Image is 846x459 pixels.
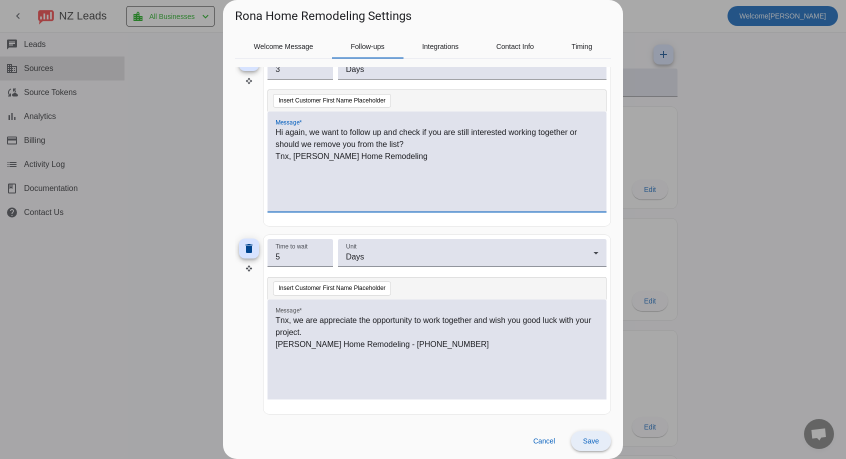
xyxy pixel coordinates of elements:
[275,150,598,162] p: Tnx, [PERSON_NAME] Home Remodeling
[254,43,313,50] span: Welcome Message
[346,65,364,73] span: Days
[275,314,598,338] p: ⁠Tnx, we are appreciate the opportunity to work together and wish you good luck with your project.
[235,8,411,24] h1: Rona Home Remodeling Settings
[422,43,458,50] span: Integrations
[571,431,611,451] button: Save
[525,431,563,451] button: Cancel
[243,242,255,254] mat-icon: delete
[273,94,391,108] button: Insert Customer First Name Placeholder
[583,437,599,445] span: Save
[346,252,364,261] span: Days
[346,243,356,250] mat-label: Unit
[275,338,598,350] p: [PERSON_NAME] Home Remodeling - [PHONE_NUMBER]
[496,43,534,50] span: Contact Info
[275,126,598,150] p: ⁠Hi again, we want to follow up and check if you are still interested working together or should ...
[350,43,384,50] span: Follow-ups
[273,281,391,295] button: Insert Customer First Name Placeholder
[571,43,592,50] span: Timing
[275,243,307,250] mat-label: Time to wait
[533,437,555,445] span: Cancel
